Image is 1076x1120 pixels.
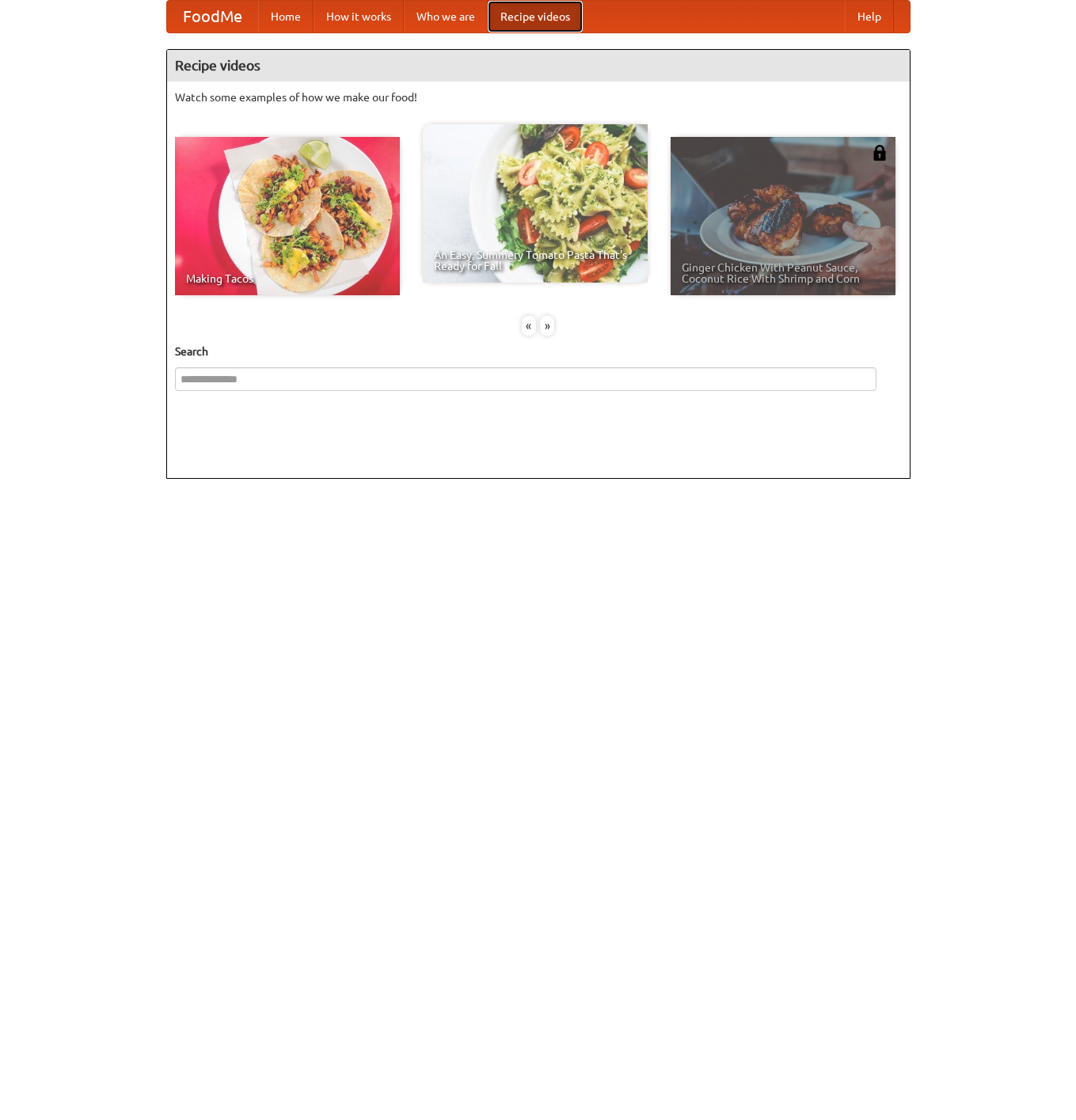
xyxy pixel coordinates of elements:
span: An Easy, Summery Tomato Pasta That's Ready for Fall [434,249,637,271]
p: Watch some examples of how we make our food! [175,89,902,105]
div: » [540,316,554,336]
a: Help [845,1,894,32]
a: Who we are [404,1,488,32]
a: Making Tacos [175,137,400,295]
h5: Search [175,344,902,359]
a: Recipe videos [488,1,583,32]
span: Making Tacos [186,273,389,284]
a: Home [258,1,314,32]
a: How it works [314,1,404,32]
h4: Recipe videos [167,50,910,82]
a: FoodMe [167,1,258,32]
div: « [522,316,536,336]
a: An Easy, Summery Tomato Pasta That's Ready for Fall [423,124,648,283]
img: 483408.png [872,145,888,161]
